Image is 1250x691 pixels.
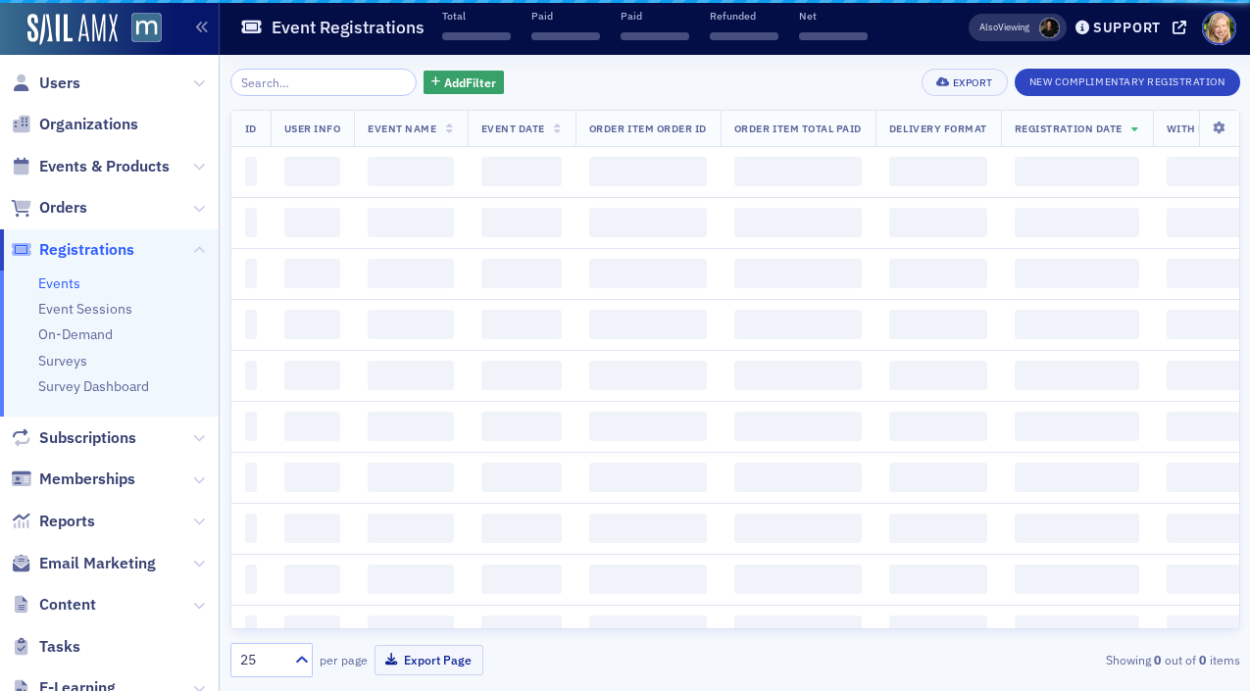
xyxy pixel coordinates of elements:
[245,514,257,543] span: ‌
[284,463,341,492] span: ‌
[589,463,707,492] span: ‌
[11,427,136,449] a: Subscriptions
[38,274,80,292] a: Events
[368,616,453,645] span: ‌
[131,13,162,43] img: SailAMX
[284,259,341,288] span: ‌
[589,616,707,645] span: ‌
[284,361,341,390] span: ‌
[11,511,95,532] a: Reports
[734,412,862,441] span: ‌
[1015,259,1139,288] span: ‌
[734,463,862,492] span: ‌
[39,636,80,658] span: Tasks
[39,511,95,532] span: Reports
[368,565,453,594] span: ‌
[531,32,600,40] span: ‌
[889,259,987,288] span: ‌
[284,157,341,186] span: ‌
[1015,69,1240,96] button: New Complimentary Registration
[284,514,341,543] span: ‌
[272,16,425,39] h1: Event Registrations
[39,553,156,574] span: Email Marketing
[444,74,496,91] span: Add Filter
[889,208,987,237] span: ‌
[889,565,987,594] span: ‌
[734,361,862,390] span: ‌
[320,651,368,668] label: per page
[481,412,562,441] span: ‌
[284,122,341,135] span: User Info
[375,645,483,675] button: Export Page
[481,565,562,594] span: ‌
[39,197,87,219] span: Orders
[368,259,453,288] span: ‌
[589,259,707,288] span: ‌
[39,114,138,135] span: Organizations
[284,616,341,645] span: ‌
[11,156,170,177] a: Events & Products
[1015,122,1123,135] span: Registration Date
[1151,651,1165,668] strong: 0
[481,208,562,237] span: ‌
[979,21,998,33] div: Also
[979,21,1029,34] span: Viewing
[734,208,862,237] span: ‌
[589,122,707,135] span: Order Item Order ID
[481,259,562,288] span: ‌
[621,32,689,40] span: ‌
[889,361,987,390] span: ‌
[245,208,257,237] span: ‌
[481,514,562,543] span: ‌
[245,259,257,288] span: ‌
[889,514,987,543] span: ‌
[11,469,135,490] a: Memberships
[368,157,453,186] span: ‌
[1015,514,1139,543] span: ‌
[245,361,257,390] span: ‌
[39,73,80,94] span: Users
[889,122,987,135] span: Delivery Format
[481,463,562,492] span: ‌
[589,412,707,441] span: ‌
[118,13,162,46] a: View Homepage
[710,32,778,40] span: ‌
[481,310,562,339] span: ‌
[1015,157,1139,186] span: ‌
[39,469,135,490] span: Memberships
[38,352,87,370] a: Surveys
[284,412,341,441] span: ‌
[27,14,118,45] img: SailAMX
[245,616,257,645] span: ‌
[245,463,257,492] span: ‌
[481,616,562,645] span: ‌
[11,594,96,616] a: Content
[889,616,987,645] span: ‌
[39,156,170,177] span: Events & Products
[368,361,453,390] span: ‌
[481,122,545,135] span: Event Date
[589,361,707,390] span: ‌
[953,77,993,88] div: Export
[1039,18,1060,38] span: Lauren McDonough
[38,377,149,395] a: Survey Dashboard
[481,157,562,186] span: ‌
[368,514,453,543] span: ‌
[368,463,453,492] span: ‌
[424,71,504,95] button: AddFilter
[240,650,283,670] div: 25
[230,69,418,96] input: Search…
[917,651,1239,668] div: Showing out of items
[589,157,707,186] span: ‌
[245,310,257,339] span: ‌
[38,325,113,343] a: On-Demand
[442,9,511,23] p: Total
[1015,565,1139,594] span: ‌
[1015,72,1240,89] a: New Complimentary Registration
[799,32,868,40] span: ‌
[39,594,96,616] span: Content
[245,412,257,441] span: ‌
[1196,651,1210,668] strong: 0
[368,122,436,135] span: Event Name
